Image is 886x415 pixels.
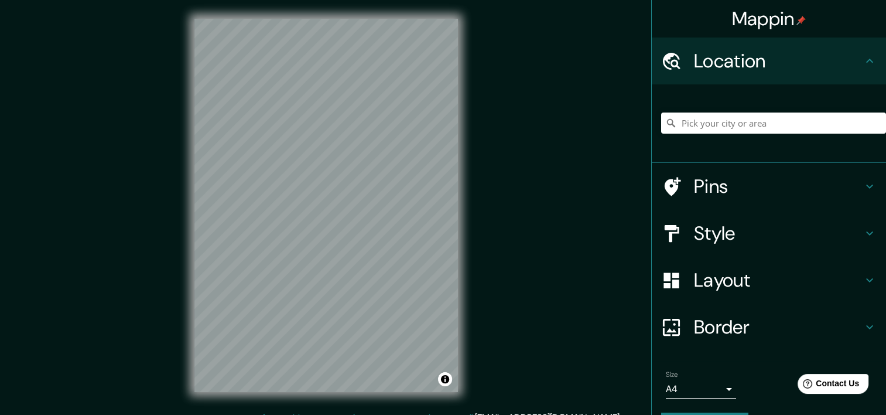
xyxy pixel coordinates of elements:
iframe: Help widget launcher [782,369,873,402]
div: Style [652,210,886,257]
div: Border [652,304,886,351]
div: Location [652,38,886,84]
div: A4 [666,380,736,399]
h4: Layout [694,268,863,292]
h4: Location [694,49,863,73]
div: Layout [652,257,886,304]
h4: Border [694,315,863,339]
label: Size [666,370,678,380]
img: pin-icon.png [796,16,806,25]
h4: Pins [694,175,863,198]
h4: Mappin [732,7,806,30]
canvas: Map [194,19,458,392]
h4: Style [694,222,863,245]
input: Pick your city or area [661,113,886,134]
button: Toggle attribution [438,372,452,386]
div: Pins [652,163,886,210]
